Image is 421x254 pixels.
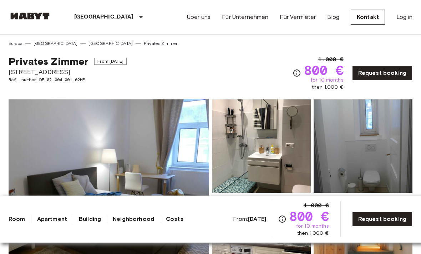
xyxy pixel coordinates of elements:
[113,215,154,223] a: Neighborhood
[9,12,51,20] img: Habyt
[9,77,127,83] span: Ref. number DE-02-004-001-02HF
[37,215,67,223] a: Apartment
[144,40,177,47] a: Privates Zimmer
[304,64,344,77] span: 800 €
[278,215,286,223] svg: Check cost overview for full price breakdown. Please note that discounts apply to new joiners onl...
[9,67,127,77] span: [STREET_ADDRESS]
[304,201,329,210] span: 1.000 €
[222,13,268,21] a: Für Unternehmen
[94,58,127,65] span: From [DATE]
[314,99,412,193] img: Picture of unit DE-02-004-001-02HF
[233,215,266,223] span: From:
[293,69,301,77] svg: Check cost overview for full price breakdown. Please note that discounts apply to new joiners onl...
[88,40,133,47] a: [GEOGRAPHIC_DATA]
[9,55,88,67] span: Privates Zimmer
[248,216,266,222] b: [DATE]
[212,99,311,193] img: Picture of unit DE-02-004-001-02HF
[9,215,25,223] a: Room
[9,40,22,47] a: Europa
[34,40,78,47] a: [GEOGRAPHIC_DATA]
[79,215,101,223] a: Building
[396,13,412,21] a: Log in
[296,223,329,230] span: for 10 months
[352,212,412,227] a: Request booking
[166,215,183,223] a: Costs
[351,10,385,25] a: Kontakt
[312,84,344,91] span: then 1.000 €
[74,13,134,21] p: [GEOGRAPHIC_DATA]
[280,13,316,21] a: Für Vermieter
[327,13,339,21] a: Blog
[289,210,329,223] span: 800 €
[352,66,412,81] a: Request booking
[318,55,344,64] span: 1.000 €
[297,230,329,237] span: then 1.000 €
[311,77,344,84] span: for 10 months
[187,13,210,21] a: Über uns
